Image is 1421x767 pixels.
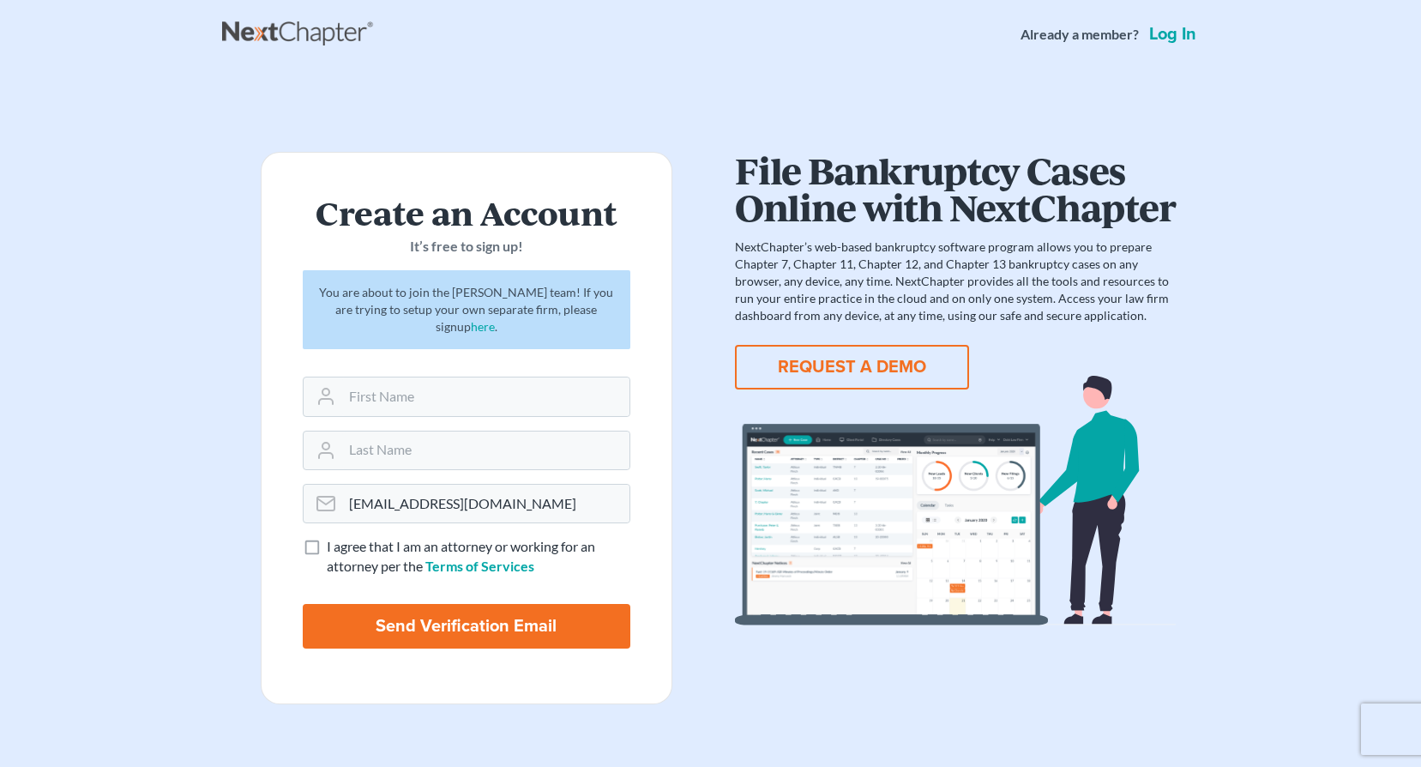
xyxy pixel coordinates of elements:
[425,558,534,574] a: Terms of Services
[735,376,1176,625] img: dashboard-867a026336fddd4d87f0941869007d5e2a59e2bc3a7d80a2916e9f42c0117099.svg
[303,237,630,257] p: It’s free to sign up!
[1021,25,1139,45] strong: Already a member?
[735,239,1176,324] p: NextChapter’s web-based bankruptcy software program allows you to prepare Chapter 7, Chapter 11, ...
[735,152,1176,225] h1: File Bankruptcy Cases Online with NextChapter
[303,604,630,649] input: Send Verification Email
[327,538,595,574] span: I agree that I am an attorney or working for an attorney per the
[735,345,969,390] button: REQUEST A DEMO
[342,432,629,469] input: Last Name
[303,194,630,230] h2: Create an Account
[303,270,630,349] div: You are about to join the [PERSON_NAME] team! If you are trying to setup your own separate firm, ...
[1146,26,1200,43] a: Log in
[471,319,495,334] a: here
[342,377,629,415] input: First Name
[342,485,629,522] input: Email Address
